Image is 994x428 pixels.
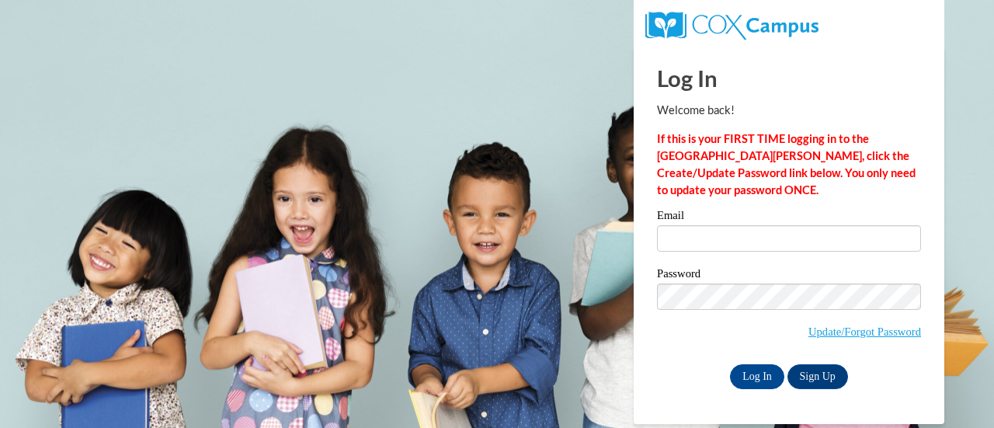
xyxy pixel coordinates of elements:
img: COX Campus [645,12,818,40]
p: Welcome back! [657,102,921,119]
input: Log In [730,364,784,389]
a: Update/Forgot Password [808,325,921,338]
a: Sign Up [787,364,848,389]
h1: Log In [657,62,921,94]
label: Email [657,210,921,225]
label: Password [657,268,921,284]
a: COX Campus [645,18,818,31]
strong: If this is your FIRST TIME logging in to the [GEOGRAPHIC_DATA][PERSON_NAME], click the Create/Upd... [657,132,916,197]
